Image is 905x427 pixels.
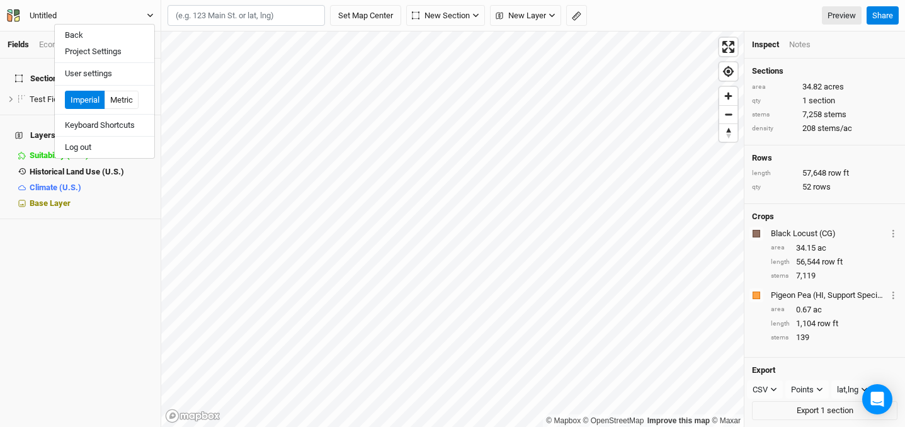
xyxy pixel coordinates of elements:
div: 34.82 [752,81,897,93]
span: Historical Land Use (U.S.) [30,167,124,176]
div: length [752,169,796,178]
a: Fields [8,40,29,49]
button: Untitled [6,9,154,23]
div: area [771,243,790,253]
div: area [771,305,790,314]
button: Crop Usage [889,226,897,241]
div: Base Layer [30,198,153,208]
button: Keyboard Shortcuts [55,117,154,134]
button: CSV [747,380,783,399]
div: CSV [753,384,768,396]
div: 57,648 [752,168,897,179]
div: Points [791,384,814,396]
button: Zoom in [719,87,737,105]
div: Pigeon Pea (HI, Support Species) [771,290,887,301]
a: Mapbox [546,416,581,425]
span: Suitability (U.S.) [30,151,89,160]
div: Economics [39,39,79,50]
button: Zoom out [719,105,737,123]
span: acres [824,81,844,93]
span: ac [817,242,826,254]
div: density [752,124,796,134]
div: area [752,83,796,92]
div: length [771,319,790,329]
div: Climate (U.S.) [30,183,153,193]
button: Log out [55,139,154,156]
div: Historical Land Use (U.S.) [30,167,153,177]
div: qty [752,96,796,106]
span: Test Field [30,94,64,104]
h4: Layers [8,123,153,148]
span: Climate (U.S.) [30,183,81,192]
button: Metric [105,91,139,110]
button: User settings [55,65,154,82]
div: 208 [752,123,897,134]
div: 0.67 [771,304,897,316]
a: Improve this map [647,416,710,425]
button: Imperial [65,91,105,110]
span: row ft [817,318,838,329]
div: stems [771,271,790,281]
span: ac [813,304,822,316]
span: Reset bearing to north [719,124,737,142]
button: Points [785,380,829,399]
div: 1 [752,95,897,106]
span: rows [813,181,831,193]
h4: Sections [752,66,897,76]
button: Crop Usage [889,288,897,302]
div: 1,104 [771,318,897,329]
input: (e.g. 123 Main St. or lat, lng) [168,5,325,26]
canvas: Map [161,31,744,427]
div: Test Field [30,94,153,105]
h4: Export [752,365,897,375]
div: 52 [752,181,897,193]
span: Base Layer [30,198,71,208]
div: Suitability (U.S.) [30,151,153,161]
a: Maxar [712,416,741,425]
button: Reset bearing to north [719,123,737,142]
div: 7,258 [752,109,897,120]
span: section [809,95,835,106]
button: Share [867,6,899,25]
div: Inspect [752,39,779,50]
div: 7,119 [771,270,897,282]
span: Zoom out [719,106,737,123]
button: New Section [406,5,485,26]
span: row ft [822,256,843,268]
div: stems [771,333,790,343]
button: Export 1 section [752,401,897,420]
h4: Crops [752,212,774,222]
div: qty [752,183,796,192]
div: Open Intercom Messenger [862,384,892,414]
div: stems [752,110,796,120]
div: 34.15 [771,242,897,254]
div: Untitled [30,9,57,22]
h4: Rows [752,153,897,163]
span: row ft [828,168,849,179]
button: Enter fullscreen [719,38,737,56]
div: length [771,258,790,267]
span: New Section [412,9,470,22]
button: Back [55,27,154,43]
span: stems [824,109,846,120]
div: Black Locust (CG) [771,228,887,239]
div: 56,544 [771,256,897,268]
button: Project Settings [55,43,154,60]
button: New Layer [490,5,561,26]
div: 139 [771,332,897,343]
button: Shortcut: M [566,5,587,26]
a: Preview [822,6,862,25]
span: New Layer [496,9,546,22]
button: Set Map Center [330,5,401,26]
span: Sections [15,74,62,84]
a: OpenStreetMap [583,416,644,425]
button: lat,lng [831,380,874,399]
div: lat,lng [837,384,858,396]
button: Find my location [719,62,737,81]
a: Mapbox logo [165,409,220,423]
